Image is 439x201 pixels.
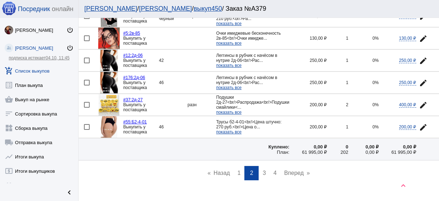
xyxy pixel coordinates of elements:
div: 0,00 ₽ [348,149,379,155]
a: [PERSON_NAME] [84,5,137,12]
span: 200,00 ₽ [399,124,416,130]
div: 46 [159,124,188,129]
div: 1 [327,58,348,63]
a: Вперед page [280,166,313,180]
mat-icon: power_settings_new [66,44,74,52]
div: Выкупить у поставщика [123,102,159,112]
mat-icon: widgets [5,124,13,132]
app-description-cutted: Леггинсы в рубчик с начёсом в нутрие 2д-06<br/>Рас... [216,75,289,90]
div: 0,00 ₽ [379,144,416,149]
span: 0% [373,124,379,129]
app-description-cutted: Подушки 2д-27<br/>Распродажа<br/>Подушки смайлики<... [216,95,289,115]
div: 0 [327,144,348,149]
mat-icon: keyboard_arrow_up [399,181,408,190]
a: выкуп450 [194,5,222,12]
div: План: [216,149,289,155]
div: Выкупить у поставщика [123,124,159,134]
span: #37: [123,97,131,102]
img: pG4VujXhq8Iv1JoZPL8GLs3_xk42onMNqROTirAuof9ykxSql79fRhDbW0kBWpnIR6cQQVw3dyFhzYdKnhd0WOoB.jpg [98,28,120,49]
span: Посредник [18,5,50,13]
a: #5:2в-85 [123,31,140,36]
img: k1Vsh3uYbY02Tdimas8Ge0JttZuBkcILfIFxUDnt8Hpklz9WZ_ZQ2ZwF_sVPxghA0tK0dedS9LKRqB4YXOH_YJ60.jpg [100,72,118,93]
ul: Pagination [79,166,439,180]
td: разн [188,94,216,116]
mat-icon: sort [5,109,13,118]
a: #55:Б2-4-01 [123,119,147,124]
span: 0% [373,80,379,85]
span: #176: [123,75,134,80]
div: 250,00 ₽ [289,58,327,63]
div: 61 995,00 ₽ [289,149,327,155]
mat-icon: shopping_basket [5,95,13,104]
app-description-cutted: Очки имиджевые бесконечность 2в-85<br/>Очки имидже... [216,31,289,46]
div: 130,00 ₽ [289,36,327,41]
div: [PERSON_NAME] [15,28,66,33]
div: Выкупить у поставщика [123,14,159,24]
div: Куплено: [216,144,289,149]
span: 3 [263,170,266,176]
div: [PERSON_NAME] [15,45,66,51]
a: Назад page [204,166,234,180]
div: 200,00 ₽ [289,102,327,107]
div: Выкупить у поставщика [123,80,159,90]
span: 250,00 ₽ [399,80,416,85]
div: Выкупить у поставщика [123,58,159,68]
span: показать все [216,63,241,68]
div: 61 995,00 ₽ [379,149,416,155]
mat-icon: edit [419,34,428,43]
span: 0% [373,58,379,63]
div: / / / Заказ №А379 [84,5,426,13]
span: показать все [216,21,241,26]
mat-icon: chevron_left [65,188,74,197]
mat-icon: list_alt [5,81,13,89]
div: 250,00 ₽ [289,80,327,85]
span: 1 [238,170,241,176]
div: 1 [327,80,348,85]
mat-icon: edit [419,79,428,87]
span: показать все [216,85,241,90]
div: 1 [327,124,348,129]
img: S9ATyzajzZmf-U4A2Et3HIaD6Ehf9sEqCrbE7pcGDnrLHRBMiOCclNL10KooZMCVWN252ee8771hbfDU7c5VgXpp.jpg [101,116,117,138]
a: подписка истекает04.10, 11:45 [9,55,69,60]
span: показать все [216,110,241,115]
div: Выкупить у поставщика [123,36,159,46]
img: community_200.png [5,44,13,52]
mat-icon: local_shipping [5,138,13,147]
mat-icon: group [5,181,13,190]
span: 400,00 ₽ [399,102,416,108]
span: 4 [273,170,276,176]
img: k1Vsh3uYbY02Tdimas8Ge0JttZuBkcILfIFxUDnt8Hpklz9WZ_ZQ2ZwF_sVPxghA0tK0dedS9LKRqB4YXOH_YJ60.jpg [100,50,118,71]
span: 0% [373,36,379,41]
mat-icon: power_settings_new [66,26,74,34]
div: 42 [159,58,188,63]
span: 130,00 ₽ [399,36,416,41]
span: онлайн [52,5,73,13]
div: 0,00 ₽ [289,144,327,149]
span: #55: [123,119,131,124]
mat-icon: edit [419,123,428,132]
div: 202 [327,149,348,155]
img: vnryVQQyb6fL2rRpRu29DwQywHEeDYnzjzt1P51lsZbJWFApOpjA9uvGFE43bXlxWOWXhl9VgvLzHRObQJeSZ_pf.jpg [99,94,119,116]
a: #176:2д-06 [123,75,145,80]
img: O4awEp9LpKGYEZBxOm6KLRXQrA0SojuAgygPtFCRogdHmNS3bfFw-bnmtcqyXLVtOmoJu9Rw.jpg [5,26,13,34]
a: #12:2д-06 [123,53,143,58]
span: 0% [373,102,379,107]
div: 1 [327,36,348,41]
span: показать все [216,129,241,134]
img: apple-icon-60x60.png [2,1,16,15]
span: 250,00 ₽ [399,58,416,63]
mat-icon: edit [419,57,428,65]
span: 2 [250,170,253,176]
a: [PERSON_NAME] [139,5,192,12]
span: #12: [123,53,131,58]
span: #5: [123,31,129,36]
div: 200,00 ₽ [289,124,327,129]
mat-icon: add_shopping_cart [5,67,13,75]
div: 0,00 ₽ [348,144,379,149]
div: 46 [159,80,188,85]
a: #37:2д-27 [123,97,143,102]
mat-icon: local_atm [5,167,13,175]
mat-icon: edit [419,101,428,109]
span: показать все [216,41,241,46]
span: 04.10, 11:45 [46,55,70,60]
